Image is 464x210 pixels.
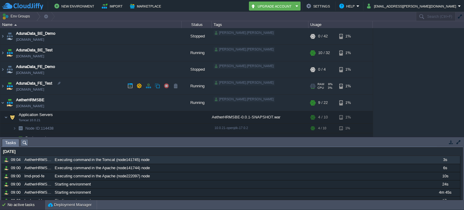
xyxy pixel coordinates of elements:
[430,180,460,188] div: 24s
[318,95,328,111] div: 9 / 22
[430,164,460,172] div: 6s
[16,70,44,76] a: [DOMAIN_NAME]
[23,189,53,196] div: AetherHRMSBE-test
[339,28,359,44] div: 1%
[11,164,22,172] div: 09:00
[16,47,53,53] a: AdunaData_BE_Test
[23,197,53,205] div: lmd-prod-be
[214,63,275,69] div: [PERSON_NAME].[PERSON_NAME]
[439,186,458,204] iframe: chat widget
[430,172,460,180] div: 10s
[182,21,211,28] div: Status
[102,2,124,10] button: Import
[327,82,333,86] span: 9%
[182,28,212,44] div: Stopped
[339,45,359,61] div: 1%
[182,78,212,94] div: Running
[23,180,53,188] div: AetherHRMSFront-test
[318,124,326,133] div: 4 / 10
[318,61,326,78] div: 0 / 4
[13,133,16,143] img: AMDAwAAAACH5BAEAAAAALAAAAAABAAEAAAICRAEAOw==
[339,111,359,123] div: 1%
[182,45,212,61] div: Running
[182,61,212,78] div: Stopped
[48,202,92,208] button: Deployment Manager
[367,2,458,10] button: [EMAIL_ADDRESS][PERSON_NAME][DOMAIN_NAME]
[214,97,275,102] div: [PERSON_NAME].[PERSON_NAME]
[16,124,25,133] img: AMDAwAAAACH5BAEAAAAALAAAAAABAAEAAAICRAEAOw==
[5,78,14,94] img: AMDAwAAAACH5BAEAAAAALAAAAAABAAEAAAICRAEAOw==
[16,103,44,109] a: [DOMAIN_NAME]
[8,111,17,123] img: AMDAwAAAACH5BAEAAAAALAAAAAABAAEAAAICRAEAOw==
[18,112,54,117] a: Application ServersTomcat 10.0.21
[317,82,324,86] span: RAM
[25,126,41,131] span: Node ID:
[339,61,359,78] div: 1%
[18,112,54,117] span: Application Servers
[318,111,328,123] div: 4 / 10
[2,148,460,156] div: [DATE]
[2,2,43,10] img: CloudJiffy
[25,135,49,141] a: Deployments
[339,2,356,10] button: Help
[16,133,25,143] img: AMDAwAAAACH5BAEAAAAALAAAAAABAAEAAAICRAEAOw==
[55,190,91,195] span: Starting environment
[13,124,16,133] img: AMDAwAAAACH5BAEAAAAALAAAAAABAAEAAAICRAEAOw==
[55,182,91,187] span: Starting environment
[8,200,45,210] div: No active tasks
[19,118,40,122] span: Tomcat 10.0.21
[0,45,5,61] img: AMDAwAAAACH5BAEAAAAALAAAAAABAAEAAAICRAEAOw==
[11,180,22,188] div: 09:00
[11,189,22,196] div: 09:00
[55,157,150,163] span: Executing command in the Tomcat (node141745) node
[309,21,372,28] div: Usage
[214,47,275,52] div: [PERSON_NAME].[PERSON_NAME]
[11,197,22,205] div: 09:00
[339,78,359,94] div: 1%
[430,189,460,196] div: 4m 45s
[55,165,150,171] span: Executing command in the Apache (node141744) node
[214,126,248,130] span: 10.0.21-openjdk-17.0.2
[182,95,212,111] div: Running
[0,61,5,78] img: AMDAwAAAACH5BAEAAAAALAAAAAABAAEAAAICRAEAOw==
[318,45,330,61] div: 10 / 32
[339,95,359,111] div: 1%
[5,95,14,111] img: AMDAwAAAACH5BAEAAAAALAAAAAABAAEAAAICRAEAOw==
[25,126,54,131] span: 114438
[4,111,8,123] img: AMDAwAAAACH5BAEAAAAALAAAAAABAAEAAAICRAEAOw==
[11,172,22,180] div: 09:00
[130,2,163,10] button: Marketplace
[5,61,14,78] img: AMDAwAAAACH5BAEAAAAALAAAAAABAAEAAAICRAEAOw==
[11,156,22,164] div: 09:04
[5,45,14,61] img: AMDAwAAAACH5BAEAAAAALAAAAAABAAEAAAICRAEAOw==
[1,21,181,28] div: Name
[212,111,308,123] div: AetherHRMSBE-0.0.1-SNAPSHOT.war
[317,86,324,90] span: CPU
[5,28,14,44] img: AMDAwAAAACH5BAEAAAAALAAAAAABAAEAAAICRAEAOw==
[0,28,5,44] img: AMDAwAAAACH5BAEAAAAALAAAAAABAAEAAAICRAEAOw==
[23,156,53,164] div: AetherHRMSBE-test
[16,86,44,92] a: [DOMAIN_NAME]
[16,53,44,59] a: [DOMAIN_NAME]
[430,197,460,205] div: 17s
[16,97,44,103] a: AetherHRMSBE
[16,31,55,37] span: AdunaData_BE_Demo
[16,80,52,86] a: AdunaData_FE_Test
[251,2,294,10] button: Upgrade Account
[306,2,332,10] button: Settings
[214,30,275,36] div: [PERSON_NAME].[PERSON_NAME]
[14,24,17,26] img: AMDAwAAAACH5BAEAAAAALAAAAAABAAEAAAICRAEAOw==
[25,126,54,131] a: Node ID:114438
[55,173,150,179] span: Executing command in the Apache (node222097) node
[5,139,16,147] span: Tasks
[430,156,460,164] div: 3s
[214,80,275,86] div: [PERSON_NAME].[PERSON_NAME]
[16,64,55,70] a: AdunaData_FE_Demo
[23,172,53,180] div: lmd-prod-fe
[339,124,359,133] div: 1%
